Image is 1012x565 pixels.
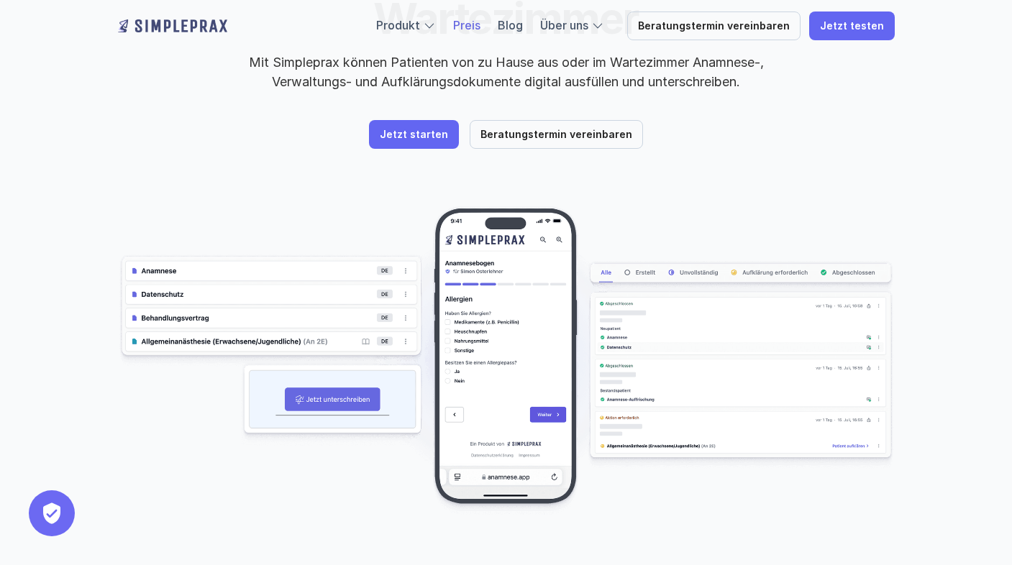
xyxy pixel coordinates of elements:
[627,12,801,40] a: Beratungstermin vereinbaren
[376,18,420,32] a: Produkt
[498,18,523,32] a: Blog
[540,18,588,32] a: Über uns
[380,129,448,141] p: Jetzt starten
[453,18,480,32] a: Preis
[820,20,884,32] p: Jetzt testen
[809,12,895,40] a: Jetzt testen
[480,129,632,141] p: Beratungstermin vereinbaren
[369,120,459,149] a: Jetzt starten
[638,20,790,32] p: Beratungstermin vereinbaren
[470,120,643,149] a: Beratungstermin vereinbaren
[118,206,895,515] img: Beispielscreenshots aus der Simpleprax Anwendung
[237,52,776,91] p: Mit Simpleprax können Patienten von zu Hause aus oder im Wartezimmer Anamnese-, Verwaltungs- und ...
